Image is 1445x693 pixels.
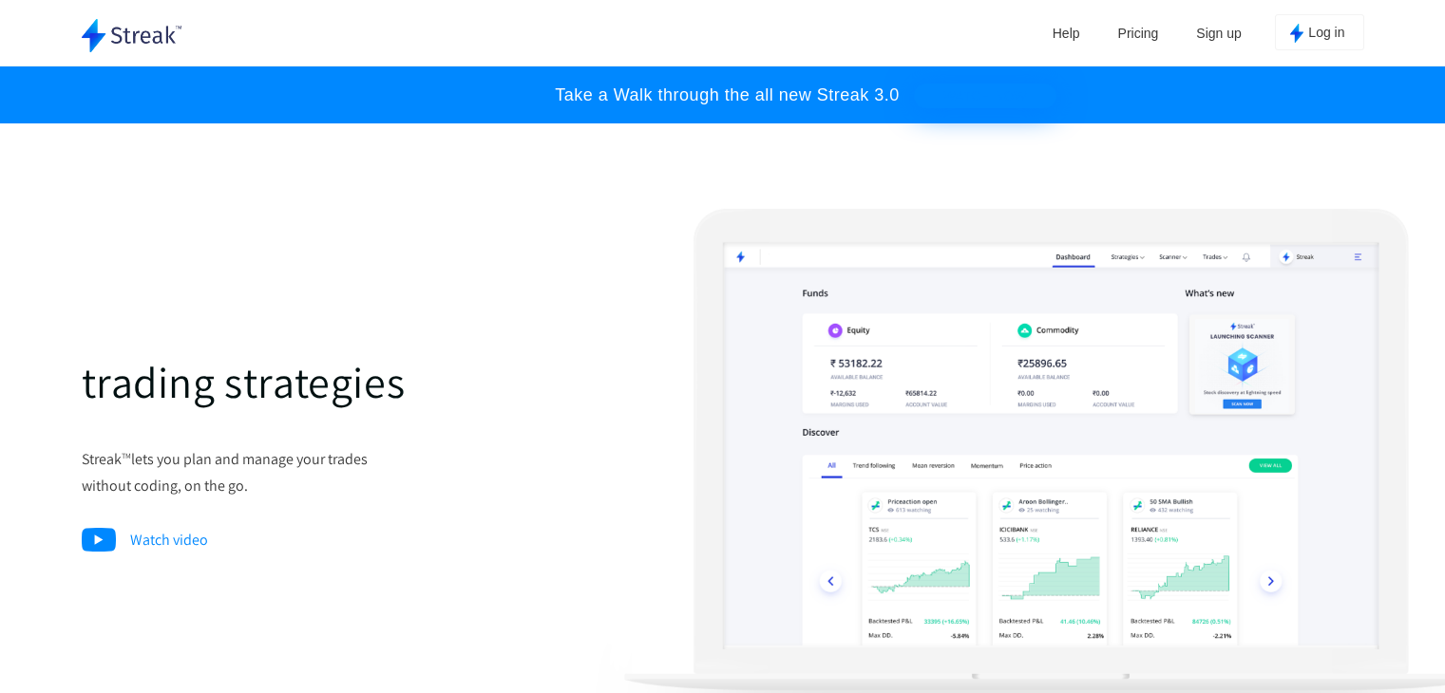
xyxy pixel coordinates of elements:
[122,451,131,460] sup: TM
[1109,19,1169,47] a: Pricing
[1275,14,1364,50] button: Log in
[82,527,209,553] p: Watch video
[82,528,117,552] img: video_img
[82,446,595,497] p: Streak lets you plan and manage your trades without coding, on the go.
[1043,19,1090,47] a: Help
[1290,24,1304,43] img: kite_logo
[82,527,209,553] a: video_imgWatch video
[536,85,900,105] p: Take a Walk through the all new Streak 3.0
[1308,25,1344,43] span: Log in
[82,353,406,410] span: trading strategies
[82,19,182,52] img: logo
[1187,19,1250,47] a: Sign up
[914,84,1056,108] button: WATCH NOW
